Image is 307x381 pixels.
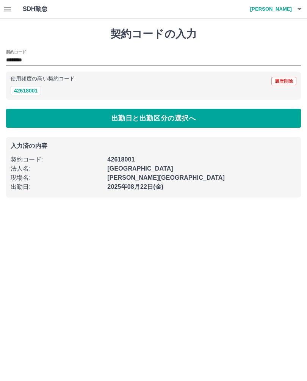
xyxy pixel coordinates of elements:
b: [GEOGRAPHIC_DATA] [107,165,173,172]
p: 現場名 : [11,173,103,182]
b: 2025年08月22日(金) [107,183,163,190]
button: 出勤日と出勤区分の選択へ [6,109,301,128]
h2: 契約コード [6,49,26,55]
button: 履歴削除 [271,77,296,85]
p: 入力済の内容 [11,143,296,149]
h1: 契約コードの入力 [6,28,301,41]
p: 使用頻度の高い契約コード [11,76,75,82]
p: 法人名 : [11,164,103,173]
b: 42618001 [107,156,135,163]
p: 契約コード : [11,155,103,164]
b: [PERSON_NAME][GEOGRAPHIC_DATA] [107,174,225,181]
button: 42618001 [11,86,41,95]
p: 出勤日 : [11,182,103,191]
